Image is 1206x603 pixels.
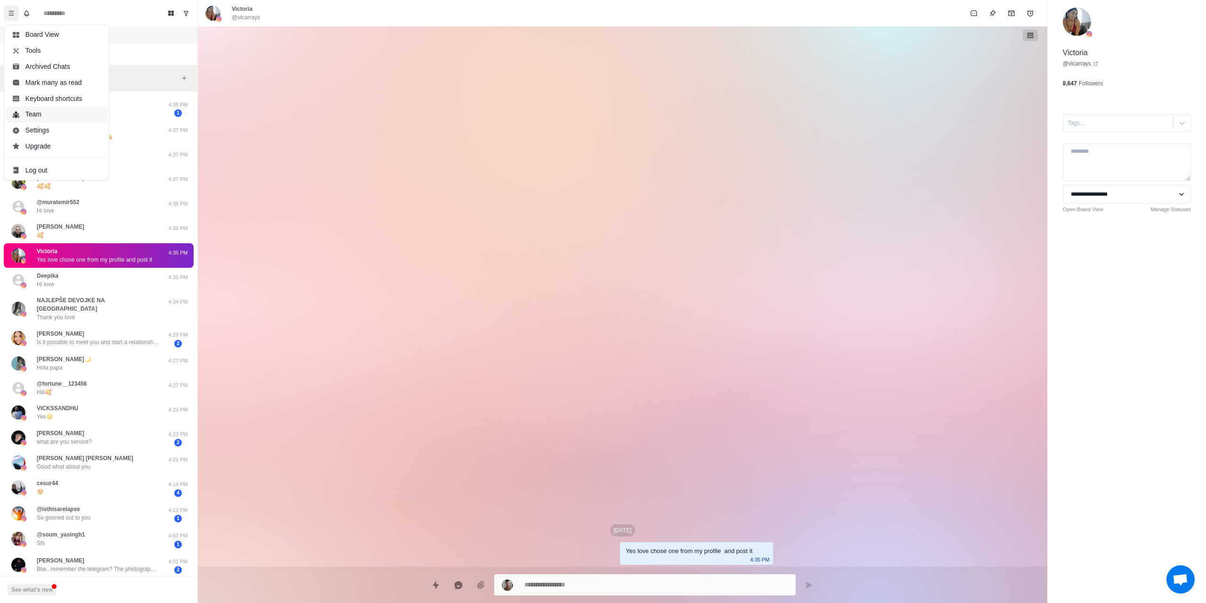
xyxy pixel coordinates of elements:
button: Pin [983,4,1002,23]
p: 4:01 PM [166,558,190,566]
p: what are you service? [37,438,92,446]
p: @vicarrays [232,13,260,22]
p: 4:34 PM [166,298,190,306]
button: Show unread conversations [179,6,194,21]
button: See what's new [8,584,57,595]
img: picture [11,532,25,546]
img: picture [21,258,26,264]
span: 4 [174,489,182,497]
p: VICKSSANDHU [37,404,78,413]
p: 4:37 PM [166,175,190,183]
p: 4:37 PM [166,151,190,159]
p: [PERSON_NAME] [PERSON_NAME] [37,454,133,463]
p: 4:37 PM [166,126,190,134]
img: picture [21,516,26,521]
p: cesur44 [37,479,58,487]
p: 8,647 [1063,79,1077,88]
p: Sfs [37,539,45,547]
p: 4:27 PM [166,357,190,365]
img: picture [1063,8,1091,36]
p: [PERSON_NAME]🌙 [37,355,91,363]
p: Hola papa [37,363,63,372]
p: 4:27 PM [166,381,190,389]
p: 😍 [37,487,44,496]
p: 4:36 PM [166,224,190,232]
p: Thank you love [37,313,75,322]
p: 4:35 PM [166,249,190,257]
img: picture [21,465,26,471]
p: Victoria [37,247,57,256]
img: picture [11,356,25,371]
p: 🥰🥰 [37,182,51,190]
p: 🥰 [37,231,44,240]
img: picture [11,248,25,263]
img: picture [11,558,25,572]
img: picture [216,16,221,22]
img: picture [11,480,25,495]
span: 2 [174,566,182,574]
p: So gooned out to you [37,513,90,522]
p: Hiii🥰 [37,388,52,396]
a: Manage Statuses [1150,206,1191,214]
img: picture [21,440,26,446]
p: [PERSON_NAME] [37,429,84,438]
img: picture [11,405,25,420]
p: 4:29 PM [166,331,190,339]
p: NAJLEPŠE DEVOJKE NA [GEOGRAPHIC_DATA] [37,296,166,313]
span: 1 [174,109,182,117]
button: Board View [163,6,179,21]
p: 4:13 PM [166,506,190,514]
button: Quick replies [426,576,445,595]
p: 4:35 PM [166,273,190,281]
p: Is it possible to meet you and start a relationship honey? 🥰🤗😘 [37,338,159,347]
button: Add filters [179,73,190,84]
p: 4:14 PM [166,480,190,488]
img: picture [502,579,513,591]
p: Btw.. remember the telegram? The photographer. [37,565,159,573]
div: Open chat [1166,565,1195,594]
img: picture [1086,31,1092,37]
span: 1 [174,541,182,548]
span: 2 [174,340,182,347]
button: Notifications [19,6,34,21]
button: Add reminder [1021,4,1040,23]
button: Mark as unread [964,4,983,23]
button: Send message [799,576,818,595]
button: Reply with AI [449,576,468,595]
p: @soum_yasingh1 [37,530,85,539]
p: @isthisarelapse [37,505,80,513]
img: picture [21,282,26,288]
p: @fortune__123456 [37,380,87,388]
span: 1 [174,515,182,522]
p: 4:03 PM [166,532,190,540]
img: picture [21,340,26,346]
p: 4:36 PM [166,200,190,208]
p: Victoria [1063,47,1088,58]
img: picture [205,6,220,21]
button: Add media [472,576,490,595]
a: @vicarrays [1063,59,1099,68]
p: 4:23 PM [166,406,190,414]
p: Victoria [232,5,253,13]
div: Yes love chose one from my profile and post it [626,546,752,556]
img: picture [11,455,25,470]
img: picture [21,184,26,190]
p: [PERSON_NAME] [37,223,84,231]
p: Deepika [37,272,58,280]
img: picture [11,506,25,520]
img: picture [21,541,26,547]
a: Open Board View [1063,206,1103,214]
img: picture [21,311,26,317]
img: picture [21,415,26,421]
p: Yes love chose one from my profile and post it [37,256,152,264]
p: [DATE] [610,524,636,537]
img: picture [11,302,25,316]
img: picture [21,366,26,372]
img: picture [21,390,26,396]
p: @muratemir552 [37,198,79,207]
p: 4:38 PM [166,101,190,109]
p: 4:23 PM [166,430,190,438]
button: Menu [4,6,19,21]
p: Yes😔 [37,413,53,421]
img: picture [11,175,25,189]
